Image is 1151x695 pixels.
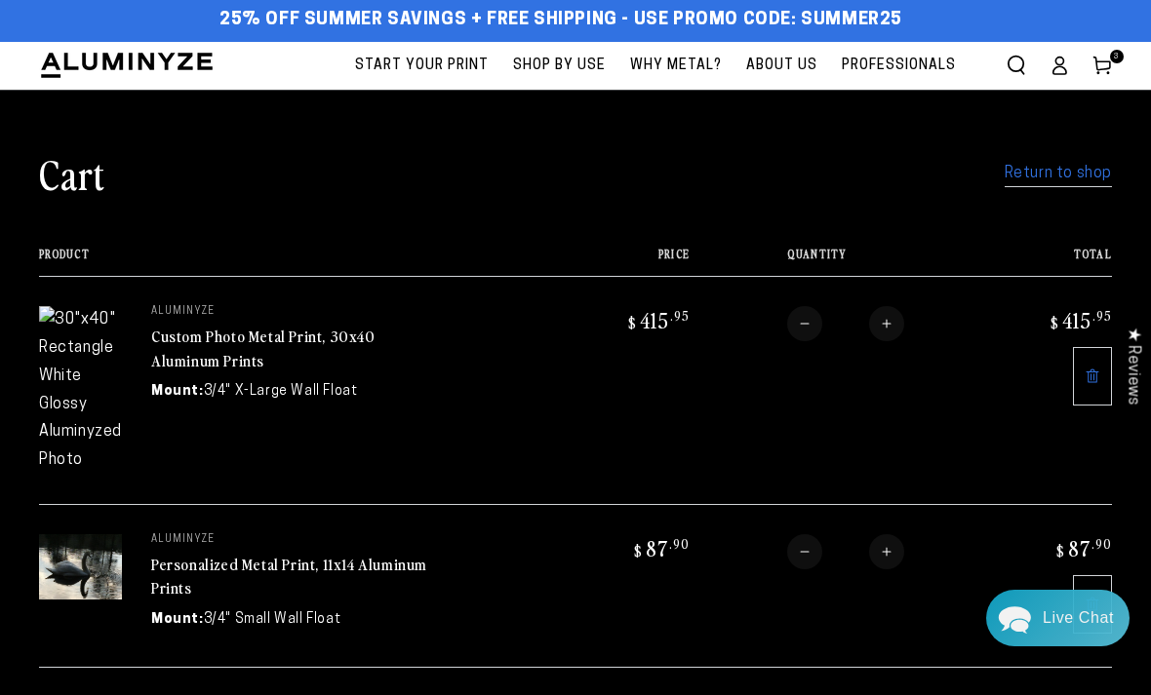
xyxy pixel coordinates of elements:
bdi: 415 [625,306,690,333]
span: 3 [1114,50,1120,63]
div: Contact Us Directly [1043,590,1114,646]
span: $ [634,541,643,560]
input: Quantity for Personalized Metal Print, 11x14 Aluminum Prints [822,534,869,569]
input: Quantity for Custom Photo Metal Print, 30x40 Aluminum Prints [822,306,869,341]
th: Product [39,248,560,276]
span: Professionals [842,54,956,78]
th: Total [982,248,1112,276]
a: Custom Photo Metal Print, 30x40 Aluminum Prints [151,325,376,371]
th: Price [560,248,690,276]
span: $ [1051,313,1059,332]
dt: Mount: [151,609,204,630]
dt: Mount: [151,381,204,402]
span: 25% off Summer Savings + Free Shipping - Use Promo Code: SUMMER25 [219,10,902,31]
span: Why Metal? [630,54,722,78]
div: Click to open Judge.me floating reviews tab [1114,312,1151,420]
bdi: 87 [631,534,690,561]
img: 30"x40" Rectangle White Glossy Aluminyzed Photo [39,306,122,475]
span: $ [628,313,637,332]
img: 11"x14" Rectangle White Matte Aluminyzed Photo [39,534,122,599]
a: About Us [736,42,827,90]
p: aluminyze [151,306,444,318]
a: Return to shop [1005,160,1112,188]
th: Quantity [690,248,981,276]
span: $ [1056,541,1065,560]
span: Start Your Print [355,54,489,78]
summary: Search our site [995,44,1038,87]
a: Professionals [832,42,966,90]
sup: .95 [1092,307,1112,324]
a: Personalized Metal Print, 11x14 Aluminum Prints [151,553,427,599]
sup: .95 [670,307,690,324]
dd: 3/4" Small Wall Float [204,609,341,630]
bdi: 87 [1053,534,1112,561]
span: About Us [746,54,817,78]
img: Aluminyze [39,51,215,80]
p: aluminyze [151,534,444,546]
sup: .90 [1091,535,1112,552]
a: Start Your Print [345,42,498,90]
sup: .90 [669,535,690,552]
h1: Cart [39,148,105,199]
a: Remove 30"x40" Rectangle White Glossy Aluminyzed Photo [1073,347,1112,405]
a: Why Metal? [620,42,732,90]
dd: 3/4" X-Large Wall Float [204,381,358,402]
div: Chat widget toggle [986,590,1130,646]
span: Shop By Use [513,54,606,78]
a: Shop By Use [503,42,615,90]
a: Remove 11"x14" Rectangle White Matte Aluminyzed Photo [1073,575,1112,634]
bdi: 415 [1048,306,1112,333]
